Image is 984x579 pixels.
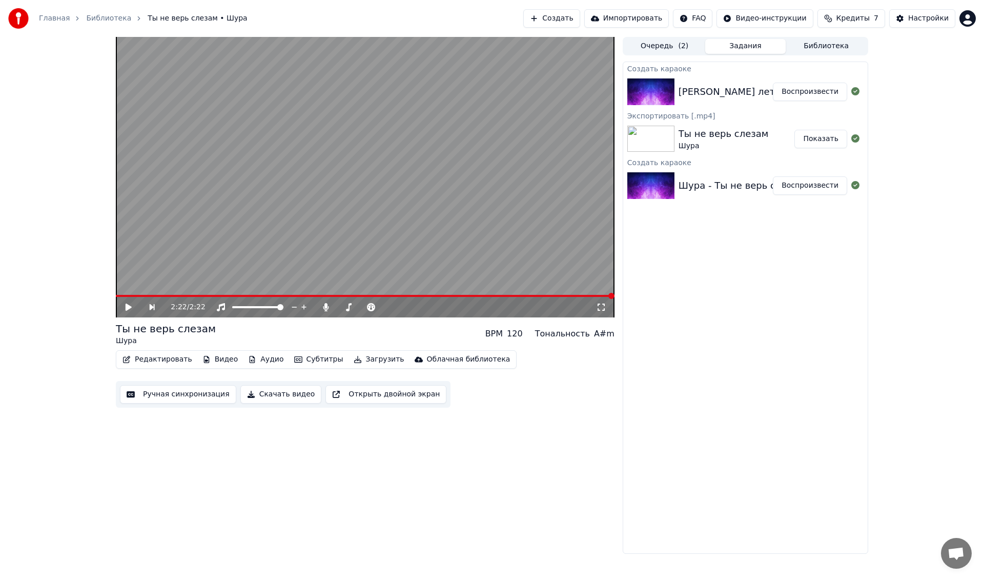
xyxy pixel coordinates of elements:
div: Шура [116,336,216,346]
button: Видео-инструкции [716,9,813,28]
button: Библиотека [786,39,867,54]
button: Ручная синхронизация [120,385,236,404]
div: Создать караоке [623,62,868,74]
nav: breadcrumb [39,13,248,24]
button: Аудио [244,352,288,367]
button: Кредиты7 [817,9,885,28]
button: Редактировать [118,352,196,367]
div: Открытый чат [941,538,972,569]
button: Задания [705,39,786,54]
button: Загрузить [350,352,408,367]
div: BPM [485,328,503,340]
div: 120 [507,328,523,340]
img: youka [8,8,29,29]
div: Настройки [908,13,949,24]
span: Ты не верь слезам • Шура [148,13,247,24]
button: Импортировать [584,9,669,28]
div: Облачная библиотека [427,354,510,365]
a: Библиотека [86,13,131,24]
div: Ты не верь слезам [679,127,769,141]
span: 2:22 [189,302,205,312]
div: Ты не верь слезам [116,322,216,336]
span: ( 2 ) [678,41,688,51]
div: [PERSON_NAME] летние дожди [679,85,828,99]
div: Тональность [535,328,590,340]
span: 2:22 [171,302,187,312]
div: / [171,302,195,312]
div: Шура [679,141,769,151]
button: Настройки [889,9,955,28]
span: Кредиты [836,13,870,24]
button: Видео [198,352,242,367]
button: Создать [523,9,580,28]
button: Воспроизвести [773,176,847,195]
div: Создать караоке [623,156,868,168]
button: Показать [794,130,847,148]
button: Субтитры [290,352,347,367]
div: Шура - Ты не верь слезам [679,178,805,193]
div: Экспортировать [.mp4] [623,109,868,122]
button: Очередь [624,39,705,54]
button: Воспроизвести [773,83,847,101]
div: A#m [594,328,614,340]
button: Скачать видео [240,385,322,404]
span: 7 [874,13,878,24]
button: FAQ [673,9,712,28]
button: Открыть двойной экран [325,385,446,404]
a: Главная [39,13,70,24]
